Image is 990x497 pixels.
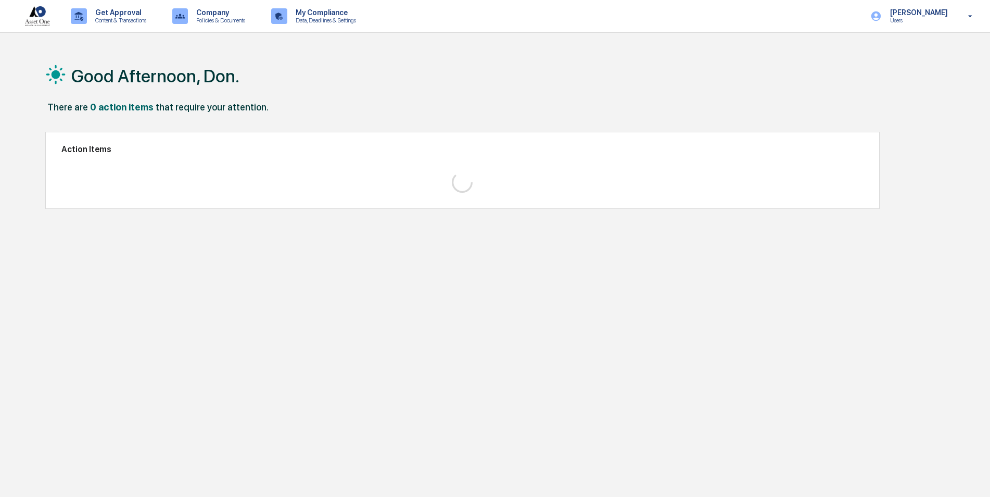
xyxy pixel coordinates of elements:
[61,144,864,154] h2: Action Items
[25,6,50,26] img: logo
[882,8,953,17] p: [PERSON_NAME]
[90,102,154,113] div: 0 action items
[287,17,361,24] p: Data, Deadlines & Settings
[87,8,151,17] p: Get Approval
[156,102,269,113] div: that require your attention.
[188,17,250,24] p: Policies & Documents
[882,17,953,24] p: Users
[47,102,88,113] div: There are
[188,8,250,17] p: Company
[87,17,151,24] p: Content & Transactions
[71,66,239,86] h1: Good Afternoon, Don.
[287,8,361,17] p: My Compliance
